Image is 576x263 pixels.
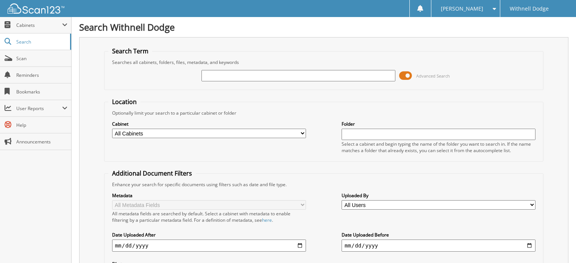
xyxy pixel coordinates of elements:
[16,139,67,145] span: Announcements
[112,232,306,238] label: Date Uploaded After
[16,39,66,45] span: Search
[16,122,67,128] span: Help
[441,6,483,11] span: [PERSON_NAME]
[342,232,535,238] label: Date Uploaded Before
[112,192,306,199] label: Metadata
[108,169,196,177] legend: Additional Document Filters
[16,89,67,95] span: Bookmarks
[342,240,535,252] input: end
[510,6,549,11] span: Withnell Dodge
[108,181,540,188] div: Enhance your search for specific documents using filters such as date and file type.
[342,192,535,199] label: Uploaded By
[112,210,306,223] div: All metadata fields are searched by default. Select a cabinet with metadata to enable filtering b...
[16,22,62,28] span: Cabinets
[108,59,540,65] div: Searches all cabinets, folders, files, metadata, and keywords
[16,105,62,112] span: User Reports
[112,121,306,127] label: Cabinet
[16,55,67,62] span: Scan
[16,72,67,78] span: Reminders
[108,47,152,55] legend: Search Term
[112,240,306,252] input: start
[262,217,272,223] a: here
[108,98,140,106] legend: Location
[342,141,535,154] div: Select a cabinet and begin typing the name of the folder you want to search in. If the name match...
[79,21,568,33] h1: Search Withnell Dodge
[416,73,450,79] span: Advanced Search
[342,121,535,127] label: Folder
[108,110,540,116] div: Optionally limit your search to a particular cabinet or folder
[8,3,64,14] img: scan123-logo-white.svg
